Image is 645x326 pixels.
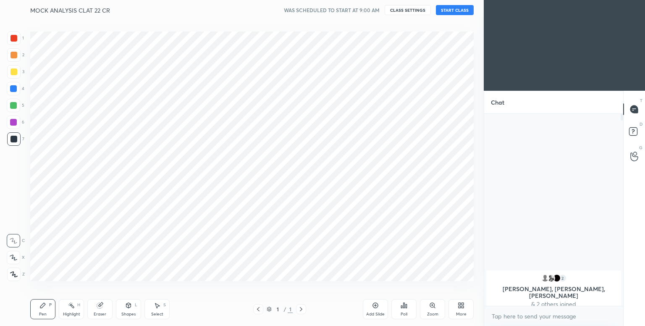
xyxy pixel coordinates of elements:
div: Highlight [63,312,80,316]
div: L [135,303,137,307]
p: D [640,121,642,127]
button: CLASS SETTINGS [385,5,431,15]
p: T [640,97,642,104]
div: More [456,312,467,316]
img: default.png [541,274,549,282]
div: Shapes [121,312,136,316]
div: 2 [7,48,24,62]
div: Pen [39,312,47,316]
div: 3 [7,65,24,79]
div: P [49,303,52,307]
p: & 2 others joined [491,301,616,308]
img: fbf8239bee1e4a0f84a4f6eb382c4281.jpg [547,274,555,282]
div: Add Slide [366,312,385,316]
div: 5 [7,99,24,112]
div: X [7,251,25,264]
div: Poll [401,312,407,316]
h5: WAS SCHEDULED TO START AT 9:00 AM [284,6,380,14]
div: Zoom [427,312,438,316]
div: grid [484,269,623,306]
h4: MOCK ANALYSIS CLAT 22 CR [30,6,110,14]
div: 1 [7,32,24,45]
p: [PERSON_NAME], [PERSON_NAME], [PERSON_NAME] [491,286,616,299]
div: 7 [7,132,24,146]
div: 4 [7,82,24,95]
p: G [639,145,642,151]
div: Eraser [94,312,106,316]
div: Select [151,312,163,316]
div: Z [7,268,25,281]
div: C [7,234,25,247]
p: Chat [484,91,511,113]
button: START CLASS [436,5,474,15]
div: 2 [558,274,567,282]
img: 3b88480b5b044629ae32daef7c177022.jpg [553,274,561,282]
div: 1 [288,305,293,313]
div: H [77,303,80,307]
div: 1 [273,307,282,312]
div: 6 [7,116,24,129]
div: S [163,303,166,307]
div: / [283,307,286,312]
